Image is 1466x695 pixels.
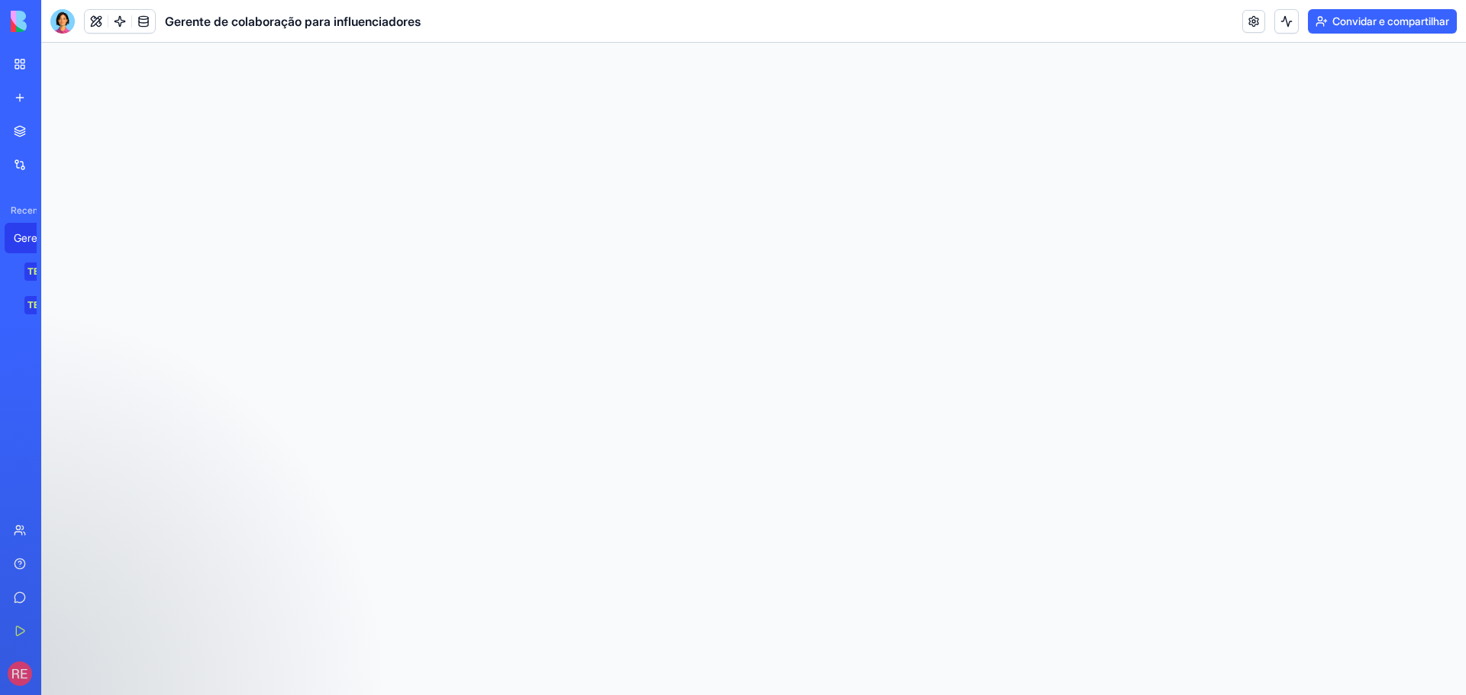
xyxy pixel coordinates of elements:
[11,204,47,216] font: Recente
[27,299,64,310] font: TENTAR
[5,256,66,287] a: TENTAR
[1308,9,1457,34] button: Convidar e compartilhar
[5,223,66,253] a: Gerente de colaboração para influenciadores
[1332,14,1449,27] font: Convidar e compartilhar
[165,14,421,29] font: Gerente de colaboração para influenciadores
[27,265,64,277] font: TENTAR
[5,290,66,320] a: TENTAR
[14,231,228,244] font: Gerente de colaboração para influenciadores
[11,11,105,32] img: logotipo
[218,581,523,687] iframe: Mensagem de notificação do intercomunicador
[8,661,32,686] img: ACg8ocKL4k6yKHU9_AUSRhUOQ4Wf7ydOfdn2DavGrlA3jrXWuR0E=s96-c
